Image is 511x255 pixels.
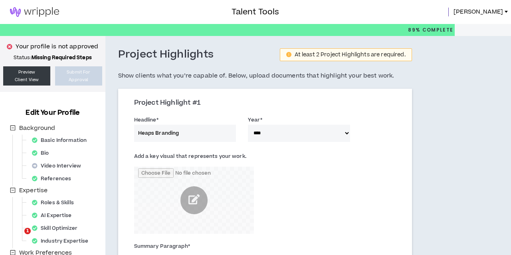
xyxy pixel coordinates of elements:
[24,228,31,234] span: 1
[29,135,95,146] div: Basic Information
[16,42,98,51] p: Your profile is not approved
[18,186,49,195] span: Expertise
[134,240,190,253] label: Summary Paragraph
[29,210,80,221] div: AI Expertise
[134,99,402,108] h3: Project Highlight #1
[286,52,291,57] span: exclamation-circle
[3,66,50,86] a: PreviewClient View
[420,26,453,34] span: Complete
[29,147,57,159] div: Bio
[134,125,236,142] input: Case Study Headline
[248,114,262,126] label: Year
[22,108,83,118] h3: Edit Your Profile
[134,150,246,163] label: Add a key visual that represents your work.
[8,228,27,247] iframe: Intercom live chat
[32,54,92,61] strong: Missing Required Steps
[454,8,503,16] span: [PERSON_NAME]
[118,71,412,81] h5: Show clients what you’re capable of. Below, upload documents that highlight your best work.
[10,187,16,193] span: minus-square
[232,6,279,18] h3: Talent Tools
[134,114,158,126] label: Headline
[29,173,79,184] div: References
[29,223,85,234] div: Skill Optimizer
[29,235,96,247] div: Industry Expertise
[10,125,16,131] span: minus-square
[295,52,406,58] div: At least 2 Project Highlights are required.
[29,160,89,171] div: Video Interview
[118,48,214,62] h3: Project Highlights
[55,66,102,86] button: Submit ForApproval
[408,24,453,36] p: 89%
[19,124,55,132] span: Background
[18,124,57,133] span: Background
[29,197,82,208] div: Roles & Skills
[3,54,102,61] p: Status:
[19,186,48,195] span: Expertise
